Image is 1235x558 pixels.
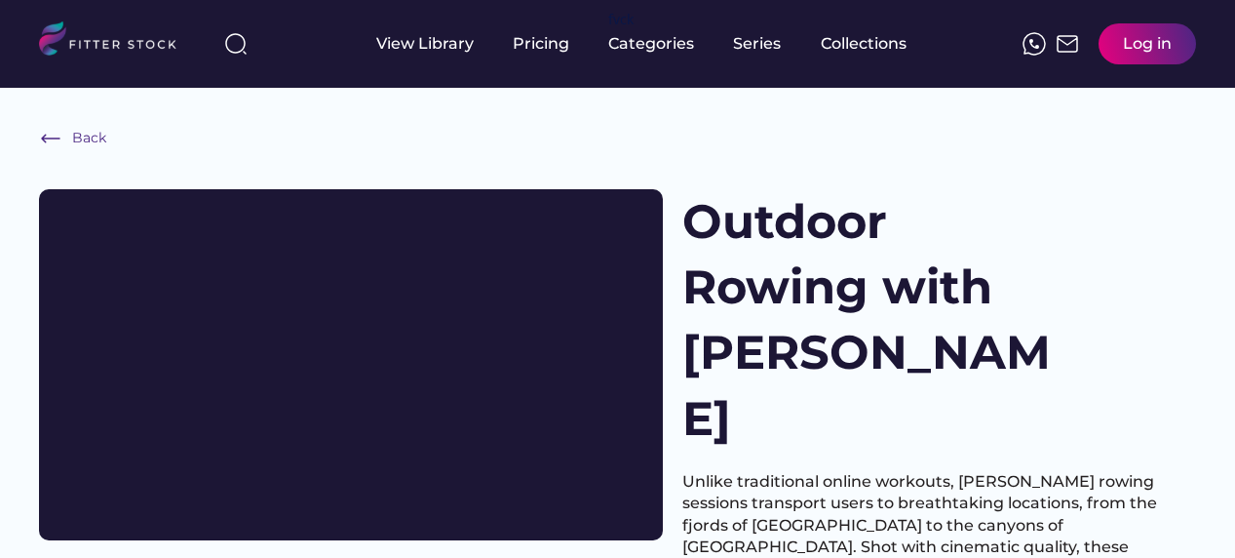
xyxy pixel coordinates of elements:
[72,129,106,148] div: Back
[513,33,569,55] div: Pricing
[1056,32,1079,56] img: Frame%2051.svg
[39,127,62,150] img: Frame%20%286%29.svg
[608,33,694,55] div: Categories
[1123,33,1172,55] div: Log in
[733,33,782,55] div: Series
[608,10,634,29] div: fvck
[1023,32,1046,56] img: meteor-icons_whatsapp%20%281%29.svg
[376,33,474,55] div: View Library
[821,33,907,55] div: Collections
[39,21,193,61] img: LOGO.svg
[682,189,1067,452] h1: Outdoor Rowing with [PERSON_NAME]
[224,32,248,56] img: search-normal%203.svg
